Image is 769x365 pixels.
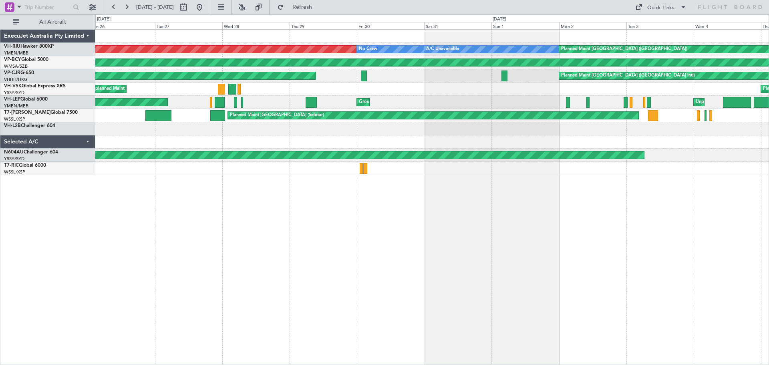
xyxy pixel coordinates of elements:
[426,43,459,55] div: A/C Unavailable
[4,44,20,49] span: VH-RIU
[4,110,50,115] span: T7-[PERSON_NAME]
[559,22,626,29] div: Mon 2
[21,19,85,25] span: All Aircraft
[561,70,695,82] div: Planned Maint [GEOGRAPHIC_DATA] ([GEOGRAPHIC_DATA] Intl)
[4,150,24,155] span: N604AU
[4,123,21,128] span: VH-L2B
[359,96,460,108] div: Grounded [GEOGRAPHIC_DATA] (Melbourne Intl)
[4,97,48,102] a: VH-LEPGlobal 6000
[88,22,155,29] div: Mon 26
[4,169,25,175] a: WSSL/XSP
[4,116,25,122] a: WSSL/XSP
[647,4,674,12] div: Quick Links
[626,22,694,29] div: Tue 3
[4,77,28,83] a: VHHH/HKG
[290,22,357,29] div: Thu 29
[136,4,174,11] span: [DATE] - [DATE]
[4,57,21,62] span: VP-BCY
[4,84,22,89] span: VH-VSK
[357,22,424,29] div: Fri 30
[359,43,377,55] div: No Crew
[9,16,87,28] button: All Aircraft
[230,109,324,121] div: Planned Maint [GEOGRAPHIC_DATA] (Seletar)
[4,163,19,168] span: T7-RIC
[4,97,20,102] span: VH-LEP
[4,90,24,96] a: YSSY/SYD
[4,71,34,75] a: VP-CJRG-650
[155,22,222,29] div: Tue 27
[424,22,491,29] div: Sat 31
[4,71,20,75] span: VP-CJR
[4,63,28,69] a: WMSA/SZB
[4,103,28,109] a: YMEN/MEB
[4,150,58,155] a: N604AUChallenger 604
[4,110,78,115] a: T7-[PERSON_NAME]Global 7500
[97,16,111,23] div: [DATE]
[491,22,559,29] div: Sun 1
[631,1,690,14] button: Quick Links
[274,1,322,14] button: Refresh
[4,163,46,168] a: T7-RICGlobal 6000
[24,1,70,13] input: Trip Number
[694,22,761,29] div: Wed 4
[286,4,319,10] span: Refresh
[4,123,55,128] a: VH-L2BChallenger 604
[561,43,687,55] div: Planned Maint [GEOGRAPHIC_DATA] ([GEOGRAPHIC_DATA])
[4,44,54,49] a: VH-RIUHawker 800XP
[4,156,24,162] a: YSSY/SYD
[493,16,506,23] div: [DATE]
[222,22,290,29] div: Wed 28
[4,57,48,62] a: VP-BCYGlobal 5000
[4,84,66,89] a: VH-VSKGlobal Express XRS
[4,50,28,56] a: YMEN/MEB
